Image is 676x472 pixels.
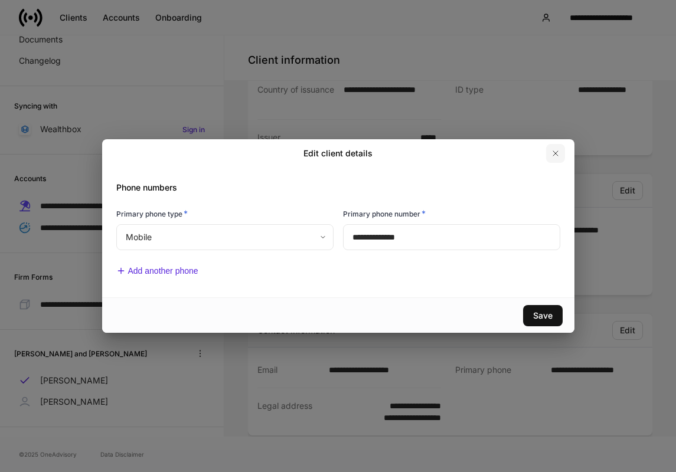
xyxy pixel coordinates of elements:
[523,305,563,326] button: Save
[116,266,198,276] button: Add another phone
[343,208,426,219] h6: Primary phone number
[303,147,373,159] h2: Edit client details
[533,310,553,322] div: Save
[107,168,560,194] div: Phone numbers
[116,224,333,250] div: Mobile
[116,208,188,219] h6: Primary phone type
